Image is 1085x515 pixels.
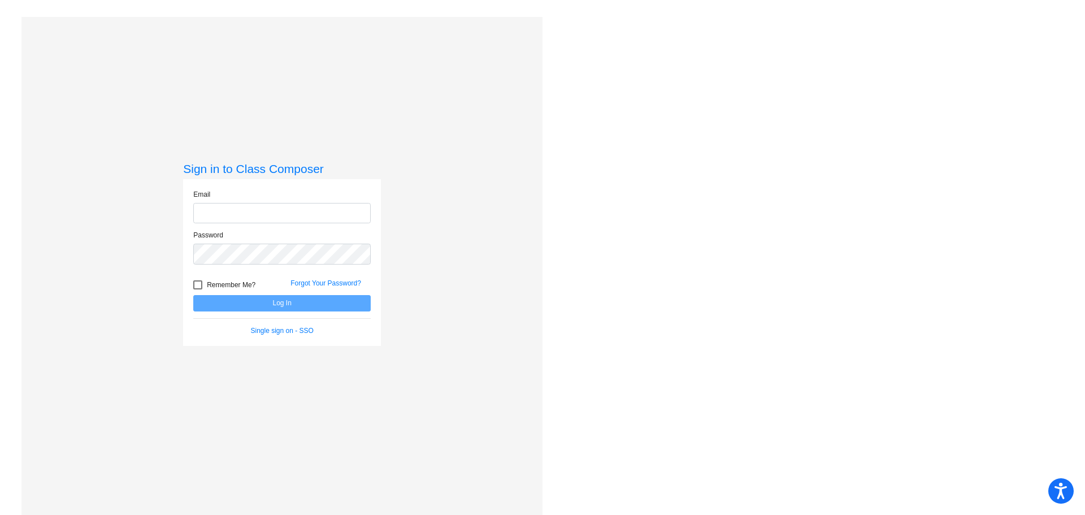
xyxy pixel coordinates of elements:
[193,295,371,311] button: Log In
[251,327,314,335] a: Single sign on - SSO
[193,230,223,240] label: Password
[183,162,381,176] h3: Sign in to Class Composer
[193,189,210,200] label: Email
[207,278,255,292] span: Remember Me?
[290,279,361,287] a: Forgot Your Password?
